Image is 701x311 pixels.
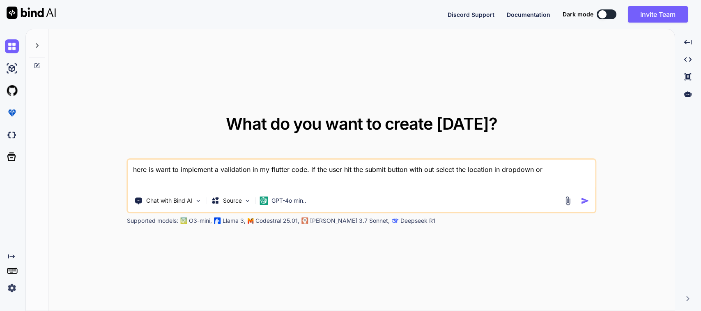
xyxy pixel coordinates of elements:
button: Discord Support [448,10,494,19]
textarea: here is want to implement a validation in my flutter code. If the user hit the submit button with... [128,160,595,190]
button: Invite Team [628,6,688,23]
button: Documentation [507,10,550,19]
p: Source [223,197,242,205]
img: premium [5,106,19,120]
img: claude [392,217,399,224]
img: settings [5,281,19,295]
span: Documentation [507,11,550,18]
img: chat [5,39,19,53]
p: Chat with Bind AI [146,197,193,205]
img: Mistral-AI [248,218,254,224]
span: Discord Support [448,11,494,18]
img: ai-studio [5,62,19,75]
p: GPT-4o min.. [271,197,306,205]
img: attachment [563,196,572,206]
img: Bind AI [7,7,56,19]
p: Supported models: [127,217,178,225]
img: Pick Tools [195,197,202,204]
img: claude [302,217,308,224]
span: What do you want to create [DATE]? [226,114,497,134]
img: GPT-4o mini [260,197,268,205]
img: Pick Models [244,197,251,204]
p: [PERSON_NAME] 3.7 Sonnet, [310,217,390,225]
p: Deepseek R1 [400,217,435,225]
p: Llama 3, [223,217,246,225]
span: Dark mode [563,10,593,18]
img: GPT-4 [181,217,187,224]
p: O3-mini, [189,217,212,225]
p: Codestral 25.01, [255,217,299,225]
img: Llama2 [214,217,221,224]
img: githubLight [5,84,19,98]
img: darkCloudIdeIcon [5,128,19,142]
img: icon [581,197,589,205]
